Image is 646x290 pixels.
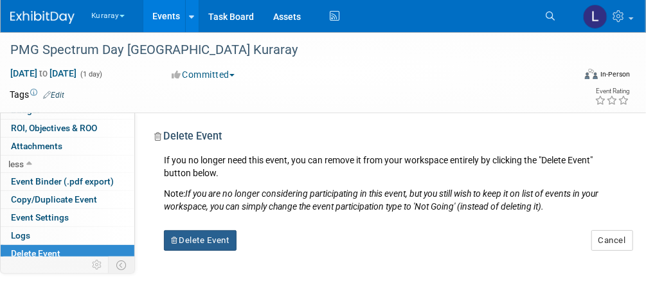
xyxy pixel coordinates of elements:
[1,120,134,137] a: ROI, Objectives & ROO
[37,68,49,78] span: to
[591,230,633,251] button: Cancel
[11,212,69,222] span: Event Settings
[583,5,607,29] img: Lori Stewart
[109,257,135,273] td: Toggle Event Tabs
[164,187,611,213] div: Note:
[585,69,598,79] img: Format-Inperson.png
[1,227,134,244] a: Logs
[154,154,611,213] div: If you no longer need this event, you can remove it from your workspace entirely by clicking the ...
[535,67,630,86] div: Event Format
[167,68,240,81] button: Committed
[1,209,134,226] a: Event Settings
[6,39,568,62] div: PMG Spectrum Day [GEOGRAPHIC_DATA] Kuraray
[1,245,134,262] a: Delete Event
[1,138,134,155] a: Attachments
[11,194,97,204] span: Copy/Duplicate Event
[164,188,598,212] i: If you are no longer considering participating in this event, but you still wish to keep it on li...
[10,88,64,101] td: Tags
[8,159,24,169] span: less
[1,156,134,173] a: less
[1,173,134,190] a: Event Binder (.pdf export)
[86,257,109,273] td: Personalize Event Tab Strip
[11,141,62,151] span: Attachments
[11,248,60,258] span: Delete Event
[11,230,30,240] span: Logs
[11,123,97,133] span: ROI, Objectives & ROO
[79,70,102,78] span: (1 day)
[1,191,134,208] a: Copy/Duplicate Event
[43,91,64,100] a: Edit
[11,176,114,186] span: Event Binder (.pdf export)
[10,68,77,79] span: [DATE] [DATE]
[154,129,611,154] div: Delete Event
[600,69,630,79] div: In-Person
[10,11,75,24] img: ExhibitDay
[595,88,629,95] div: Event Rating
[164,230,237,251] button: Delete Event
